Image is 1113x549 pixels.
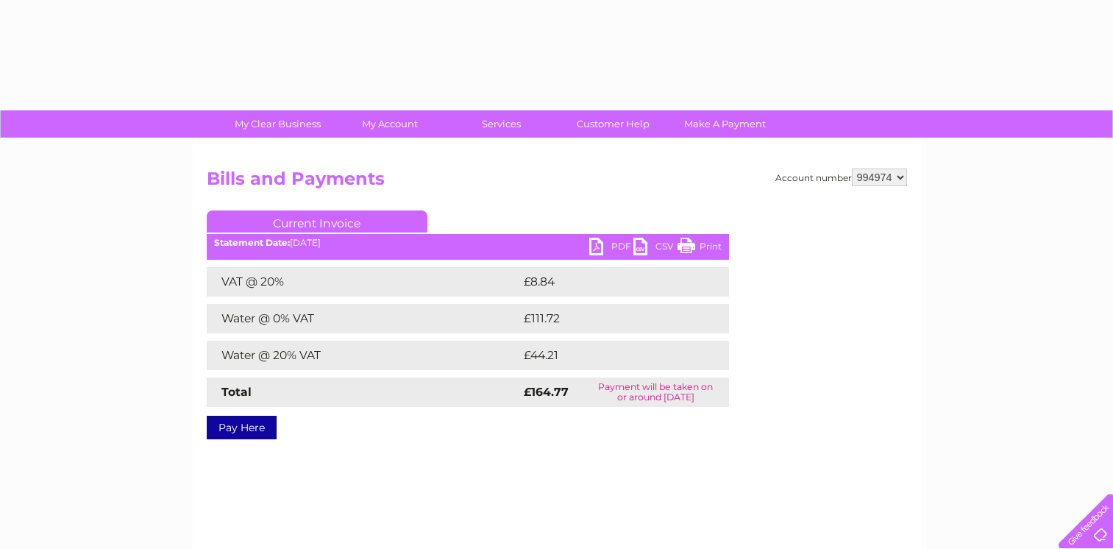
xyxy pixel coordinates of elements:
a: Make A Payment [664,110,786,138]
a: My Clear Business [217,110,338,138]
td: VAT @ 20% [207,267,520,297]
strong: £164.77 [524,385,569,399]
h2: Bills and Payments [207,169,907,196]
td: Water @ 20% VAT [207,341,520,370]
a: Services [441,110,562,138]
td: £44.21 [520,341,698,370]
a: Pay Here [207,416,277,439]
td: £8.84 [520,267,695,297]
a: Print [678,238,722,259]
a: My Account [329,110,450,138]
td: Payment will be taken on or around [DATE] [583,378,729,407]
a: Current Invoice [207,210,427,233]
td: Water @ 0% VAT [207,304,520,333]
div: [DATE] [207,238,729,248]
a: Customer Help [552,110,674,138]
a: CSV [633,238,678,259]
a: PDF [589,238,633,259]
div: Account number [775,169,907,186]
td: £111.72 [520,304,699,333]
b: Statement Date: [214,237,290,248]
strong: Total [221,385,252,399]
